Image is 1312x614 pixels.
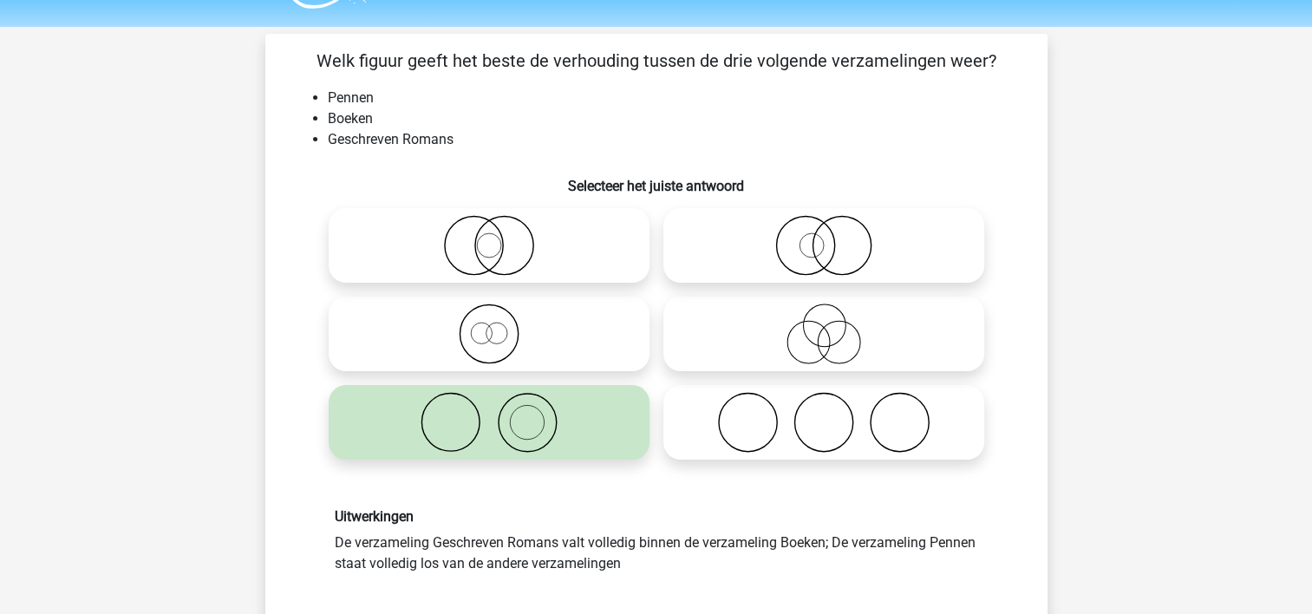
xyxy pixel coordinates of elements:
[328,88,1020,108] li: Pennen
[322,508,991,573] div: De verzameling Geschreven Romans valt volledig binnen de verzameling Boeken; De verzameling Penne...
[328,129,1020,150] li: Geschreven Romans
[335,508,978,525] h6: Uitwerkingen
[328,108,1020,129] li: Boeken
[293,164,1020,194] h6: Selecteer het juiste antwoord
[293,48,1020,74] p: Welk figuur geeft het beste de verhouding tussen de drie volgende verzamelingen weer?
